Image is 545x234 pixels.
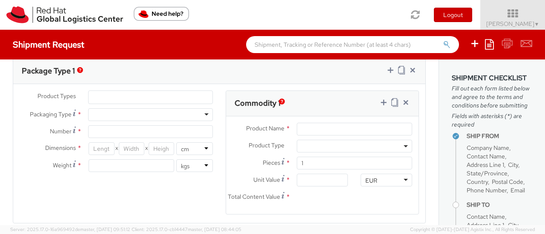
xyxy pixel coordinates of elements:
[132,226,241,232] span: Client: 2025.17.0-cb14447
[22,67,75,75] h3: Package Type 1
[467,186,507,194] span: Phone Number
[144,142,149,155] span: X
[235,99,281,107] h3: Commodity 1
[45,144,76,152] span: Dimensions
[115,142,119,155] span: X
[467,178,488,186] span: Country
[452,74,532,82] h3: Shipment Checklist
[492,178,523,186] span: Postal Code
[6,6,123,23] img: rh-logistics-00dfa346123c4ec078e1.svg
[467,161,504,169] span: Address Line 1
[508,161,518,169] span: City
[30,110,72,118] span: Packaging Type
[134,7,189,21] button: Need help?
[365,176,377,185] div: EUR
[452,112,532,129] span: Fields with asterisks (*) are required
[188,226,241,232] span: master, [DATE] 08:44:05
[467,133,532,139] h4: Ship From
[467,152,505,160] span: Contact Name
[119,142,144,155] input: Width
[37,92,76,100] span: Product Types
[486,20,539,28] span: [PERSON_NAME]
[228,193,280,200] span: Total Content Value
[263,159,280,166] span: Pieces
[149,142,174,155] input: Height
[452,84,532,110] span: Fill out each form listed below and agree to the terms and conditions before submitting
[410,226,535,233] span: Copyright © [DATE]-[DATE] Agistix Inc., All Rights Reserved
[434,8,472,22] button: Logout
[246,124,284,132] span: Product Name
[80,226,130,232] span: master, [DATE] 09:51:12
[508,221,518,229] span: City
[467,213,505,220] span: Contact Name
[467,144,509,152] span: Company Name
[53,161,72,169] span: Weight
[50,127,72,135] span: Number
[253,176,280,183] span: Unit Value
[467,202,532,208] h4: Ship To
[10,226,130,232] span: Server: 2025.17.0-16a969492de
[467,169,508,177] span: State/Province
[89,142,114,155] input: Length
[246,36,459,53] input: Shipment, Tracking or Reference Number (at least 4 chars)
[511,186,525,194] span: Email
[467,221,504,229] span: Address Line 1
[249,141,284,149] span: Product Type
[534,21,539,28] span: ▼
[13,40,84,49] h4: Shipment Request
